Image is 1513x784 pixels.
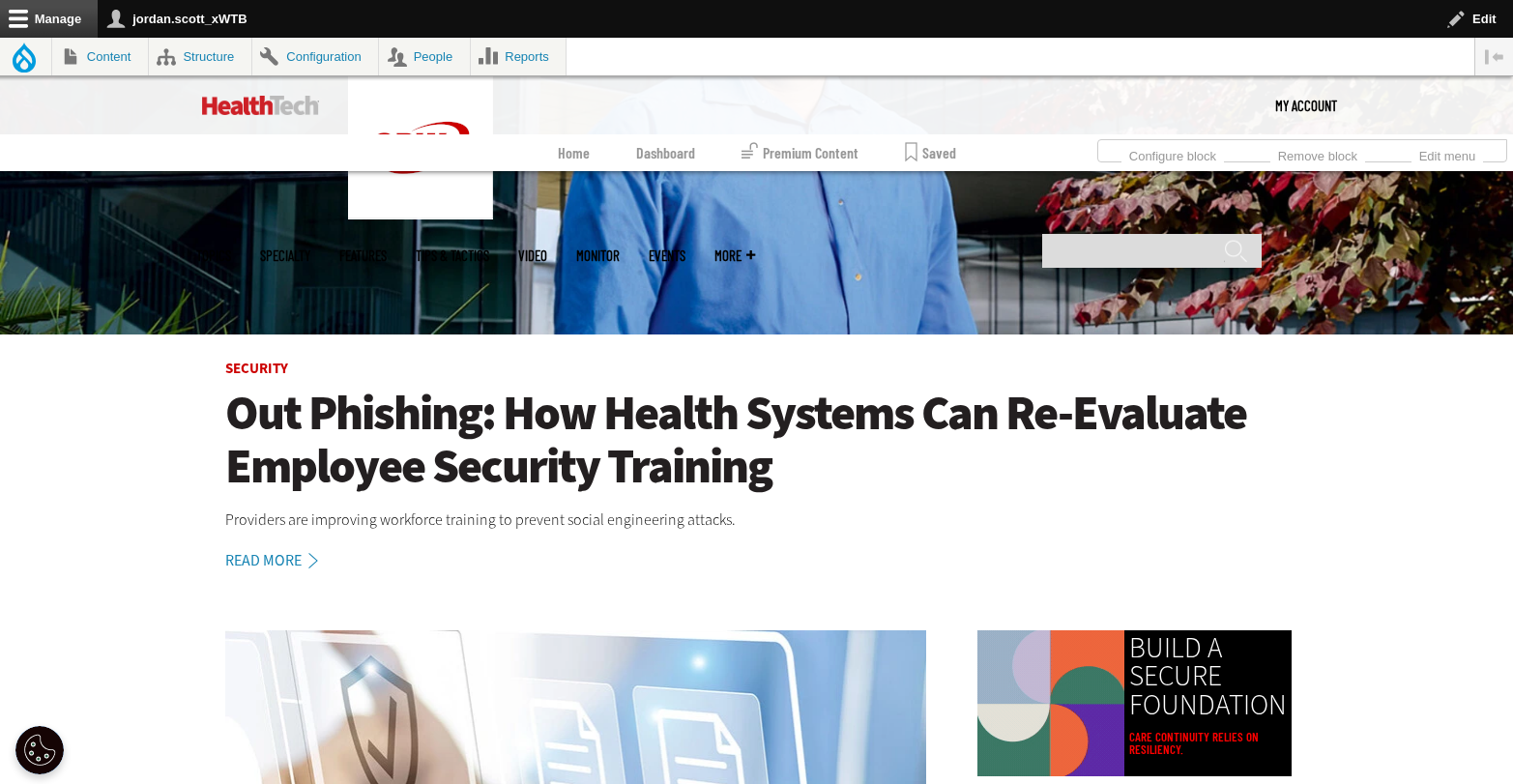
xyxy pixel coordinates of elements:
span: Specialty [260,248,310,263]
a: Structure [149,38,251,75]
a: Out Phishing: How Health Systems Can Re-Evaluate Employee Security Training [225,387,1289,493]
span: Topics [196,248,231,263]
a: Home [558,134,590,171]
a: Remove block [1270,143,1365,164]
a: Security [225,359,288,378]
a: Configure block [1121,143,1224,164]
a: Dashboard [636,134,695,171]
a: People [379,38,470,75]
button: Vertical orientation [1475,38,1513,75]
div: Cookie Settings [15,726,64,774]
img: Home [348,76,493,219]
a: Events [649,248,685,263]
a: Video [518,248,547,263]
a: CDW [348,204,493,224]
a: Reports [471,38,567,75]
a: Care continuity relies on resiliency. [1129,731,1287,756]
a: Edit menu [1411,143,1483,164]
img: Home [202,96,319,115]
a: BUILD A SECURE FOUNDATION [1129,634,1287,719]
button: Open Preferences [15,726,64,774]
a: Content [52,38,148,75]
a: Features [339,248,387,263]
span: More [714,248,755,263]
a: MonITor [576,248,620,263]
a: Tips & Tactics [416,248,489,263]
a: Configuration [252,38,378,75]
a: Premium Content [742,134,858,171]
div: User menu [1275,76,1337,134]
p: Providers are improving workforce training to prevent social engineering attacks. [225,508,1289,533]
a: My Account [1275,76,1337,134]
img: Colorful animated shapes [977,630,1124,777]
a: Saved [905,134,956,171]
a: Read More [225,553,339,568]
